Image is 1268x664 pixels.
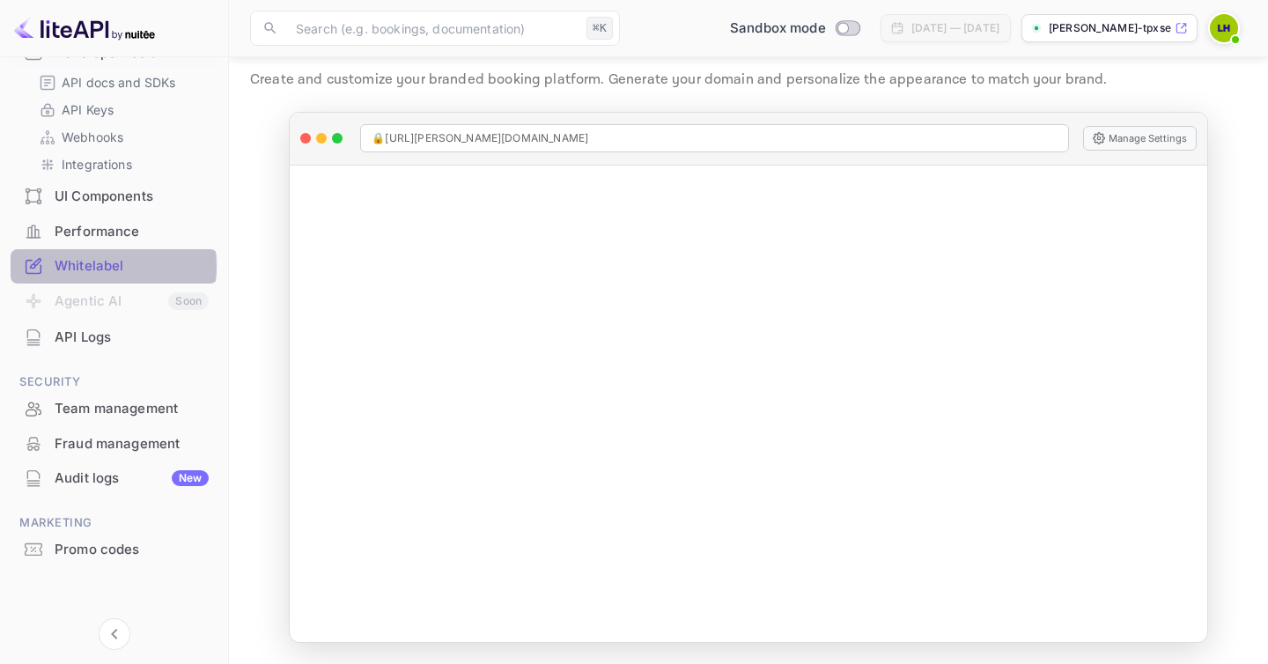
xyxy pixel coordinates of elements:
div: UI Components [55,187,209,207]
div: Team management [11,392,217,426]
div: API Logs [55,328,209,348]
a: API Logs [11,321,217,353]
p: Integrations [62,155,132,173]
div: [DATE] — [DATE] [911,20,999,36]
a: Webhooks [39,128,203,146]
div: Audit logsNew [11,461,217,496]
p: API Keys [62,100,114,119]
span: Security [11,373,217,392]
div: Performance [11,215,217,249]
p: [PERSON_NAME]-tpxse.nuit... [1049,20,1171,36]
div: Fraud management [55,434,209,454]
a: Promo codes [11,533,217,565]
a: Performance [11,215,217,247]
button: Collapse navigation [99,618,130,650]
button: Manage Settings [1083,126,1197,151]
span: Sandbox mode [730,18,826,39]
div: Promo codes [55,540,209,560]
input: Search (e.g. bookings, documentation) [285,11,579,46]
a: Integrations [39,155,203,173]
a: UI Components [11,180,217,212]
span: 🔒 [URL][PERSON_NAME][DOMAIN_NAME] [372,130,588,146]
p: Create and customize your branded booking platform. Generate your domain and personalize the appe... [250,70,1247,91]
div: Fraud management [11,427,217,461]
div: UI Components [11,180,217,214]
div: Promo codes [11,533,217,567]
div: API Keys [32,97,210,122]
div: Team management [55,399,209,419]
div: API docs and SDKs [32,70,210,95]
a: Audit logsNew [11,461,217,494]
div: Webhooks [32,124,210,150]
div: API Logs [11,321,217,355]
div: ⌘K [586,17,613,40]
p: Whitelabel [250,31,1247,66]
div: Whitelabel [11,249,217,284]
div: Performance [55,222,209,242]
img: LiteAPI logo [14,14,155,42]
div: Integrations [32,151,210,177]
a: Whitelabel [11,249,217,282]
img: Luke Henson [1210,14,1238,42]
p: Webhooks [62,128,123,146]
p: API docs and SDKs [62,73,176,92]
a: Fraud management [11,427,217,460]
a: API Keys [39,100,203,119]
span: Marketing [11,513,217,533]
div: Audit logs [55,468,209,489]
div: New [172,470,209,486]
a: API docs and SDKs [39,73,203,92]
a: Team management [11,392,217,424]
div: Whitelabel [55,256,209,277]
div: Switch to Production mode [723,18,866,39]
